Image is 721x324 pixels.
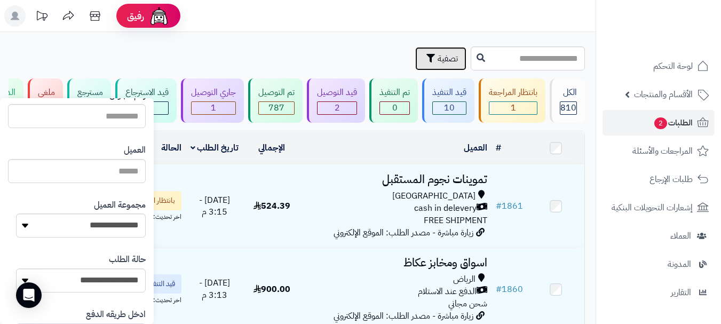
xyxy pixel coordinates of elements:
[603,195,715,220] a: إشعارات التحويلات البنكية
[603,251,715,277] a: المدونة
[444,101,455,114] span: 10
[496,200,502,212] span: #
[259,102,294,114] div: 787
[379,86,410,99] div: تم التنفيذ
[161,141,181,154] a: الحالة
[648,8,711,30] img: logo-2.png
[191,86,236,99] div: جاري التوصيل
[124,144,146,156] label: العميل
[432,86,466,99] div: قيد التنفيذ
[38,86,55,99] div: ملغي
[496,283,523,296] a: #1860
[632,144,693,159] span: المراجعات والأسئلة
[653,59,693,74] span: لوحة التحكم
[148,5,170,27] img: ai-face.png
[317,86,357,99] div: قيد التوصيل
[670,228,691,243] span: العملاء
[367,78,420,123] a: تم التنفيذ 0
[305,78,367,123] a: قيد التوصيل 2
[127,10,144,22] span: رفيق
[496,141,501,154] a: #
[477,78,548,123] a: بانتظار المراجعة 1
[433,102,466,114] div: 10
[489,86,537,99] div: بانتظار المراجعة
[560,101,576,114] span: 810
[671,285,691,300] span: التقارير
[603,138,715,164] a: المراجعات والأسئلة
[334,226,473,239] span: زيارة مباشرة - مصدر الطلب: الموقع الإلكتروني
[603,53,715,79] a: لوحة التحكم
[334,310,473,322] span: زيارة مباشرة - مصدر الطلب: الموقع الإلكتروني
[653,115,693,130] span: الطلبات
[253,200,290,212] span: 524.39
[179,78,246,123] a: جاري التوصيل 1
[464,141,487,154] a: العميل
[258,86,295,99] div: تم التوصيل
[560,86,577,99] div: الكل
[380,102,409,114] div: 0
[211,101,216,114] span: 1
[199,276,230,302] span: [DATE] - 3:13 م
[192,102,235,114] div: 1
[191,141,239,154] a: تاريخ الطلب
[335,101,340,114] span: 2
[65,78,113,123] a: مسترجع 6
[438,52,458,65] span: تصفية
[125,86,169,99] div: قيد الاسترجاع
[28,5,55,29] a: تحديثات المنصة
[16,282,42,308] div: Open Intercom Messenger
[268,101,284,114] span: 787
[392,101,398,114] span: 0
[246,78,305,123] a: تم التوصيل 787
[86,309,146,321] label: ادخل طريقه الدفع
[258,141,285,154] a: الإجمالي
[603,167,715,192] a: طلبات الإرجاع
[668,257,691,272] span: المدونة
[418,286,477,298] span: الدفع عند الاستلام
[649,172,693,187] span: طلبات الإرجاع
[109,89,146,101] label: رقم الجوال
[496,283,502,296] span: #
[453,273,476,286] span: الرياض
[612,200,693,215] span: إشعارات التحويلات البنكية
[318,102,356,114] div: 2
[603,110,715,136] a: الطلبات2
[109,254,146,266] label: حالة الطلب
[654,117,667,130] span: 2
[448,297,487,310] span: شحن مجاني
[415,47,466,70] button: تصفية
[305,257,487,269] h3: اسواق ومخابز عكاظ
[77,86,103,99] div: مسترجع
[548,78,587,123] a: الكل810
[634,87,693,102] span: الأقسام والمنتجات
[420,78,477,123] a: قيد التنفيذ 10
[603,223,715,249] a: العملاء
[392,190,476,202] span: [GEOGRAPHIC_DATA]
[113,78,179,123] a: قيد الاسترجاع 0
[253,283,290,296] span: 900.00
[496,200,523,212] a: #1861
[489,102,537,114] div: 1
[414,202,477,215] span: cash in delevery
[147,279,175,289] span: قيد التنفيذ
[94,199,146,211] label: مجموعة العميل
[199,194,230,219] span: [DATE] - 3:15 م
[424,214,487,227] span: FREE SHIPMENT
[511,101,516,114] span: 1
[603,280,715,305] a: التقارير
[305,173,487,186] h3: تموينات نجوم المستقبل
[26,78,65,123] a: ملغي 3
